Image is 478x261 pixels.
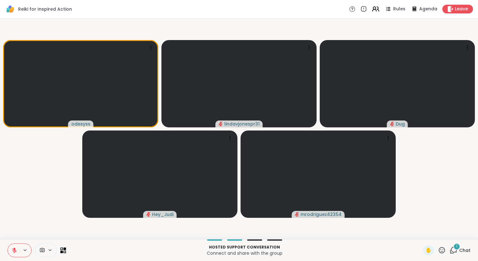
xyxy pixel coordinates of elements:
[455,6,468,12] span: Leave
[393,6,405,12] span: Rules
[425,247,432,254] span: ✋
[152,211,174,217] span: Hey_Judi
[419,6,437,12] span: Agenda
[71,121,90,127] span: odesyss
[295,212,299,217] span: audio-muted
[301,211,342,217] span: mrodriguez42354
[456,244,457,249] span: 1
[459,247,470,253] span: Chat
[219,122,223,126] span: audio-muted
[146,212,151,217] span: audio-muted
[224,121,260,127] span: lindavjonespr31
[18,6,72,12] span: Reiki for Inspired Action
[5,4,16,14] img: ShareWell Logomark
[70,250,419,256] p: Connect and share with the group
[390,122,394,126] span: audio-muted
[396,121,405,127] span: Dug
[70,244,419,250] p: Hosted support conversation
